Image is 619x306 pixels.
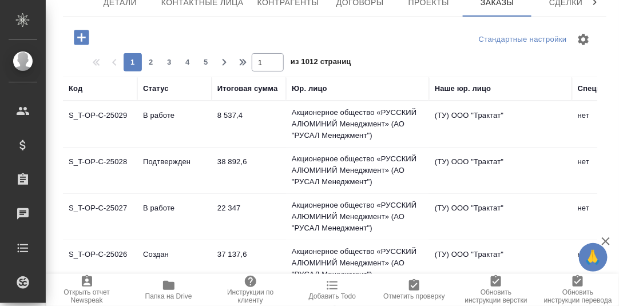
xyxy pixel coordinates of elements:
span: Отметить проверку [383,292,445,300]
span: Настроить таблицу [570,26,597,53]
div: split button [476,31,570,49]
button: Добавить проект [66,26,97,49]
span: 🙏 [584,245,603,269]
td: (ТУ) ООО "Трактат" [429,104,572,144]
span: из 1012 страниц [291,55,351,71]
td: (ТУ) ООО "Трактат" [429,243,572,283]
td: (ТУ) ООО "Трактат" [429,150,572,190]
button: Обновить инструкции перевода [537,274,619,306]
td: Акционерное общество «РУССКИЙ АЛЮМИНИЙ Менеджмент» (АО "РУСАЛ Менеджмент") [286,148,429,193]
td: 38 892,6 [212,150,286,190]
span: Открыть отчет Newspeak [53,288,121,304]
button: Открыть отчет Newspeak [46,274,128,306]
button: 3 [160,53,178,71]
span: 2 [142,57,160,68]
span: Папка на Drive [145,292,192,300]
td: Акционерное общество «РУССКИЙ АЛЮМИНИЙ Менеджмент» (АО "РУСАЛ Менеджмент") [286,194,429,240]
td: S_T-OP-C-25029 [63,104,137,144]
span: Обновить инструкции верстки [462,288,530,304]
td: 8 537,4 [212,104,286,144]
button: Добавить Todo [291,274,373,306]
span: 4 [178,57,197,68]
td: Создан [137,243,212,283]
td: Акционерное общество «РУССКИЙ АЛЮМИНИЙ Менеджмент» (АО "РУСАЛ Менеджмент") [286,240,429,286]
button: 5 [197,53,215,71]
td: В работе [137,197,212,237]
div: Код [69,83,82,94]
td: 37 137,6 [212,243,286,283]
div: Наше юр. лицо [435,83,491,94]
button: Папка на Drive [128,274,209,306]
td: S_T-OP-C-25027 [63,197,137,237]
td: 22 347 [212,197,286,237]
button: Инструкции по клиенту [209,274,291,306]
button: Обновить инструкции верстки [455,274,537,306]
span: Добавить Todo [309,292,356,300]
div: Итоговая сумма [217,83,277,94]
td: S_T-OP-C-25028 [63,150,137,190]
div: Юр. лицо [292,83,327,94]
span: Обновить инструкции перевода [544,288,612,304]
button: 🙏 [579,243,608,272]
span: Инструкции по клиенту [216,288,284,304]
button: 4 [178,53,197,71]
div: Статус [143,83,169,94]
td: (ТУ) ООО "Трактат" [429,197,572,237]
button: Отметить проверку [374,274,455,306]
span: 5 [197,57,215,68]
button: 2 [142,53,160,71]
span: 3 [160,57,178,68]
td: Подтвержден [137,150,212,190]
td: S_T-OP-C-25026 [63,243,137,283]
td: Акционерное общество «РУССКИЙ АЛЮМИНИЙ Менеджмент» (АО "РУСАЛ Менеджмент") [286,101,429,147]
td: В работе [137,104,212,144]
